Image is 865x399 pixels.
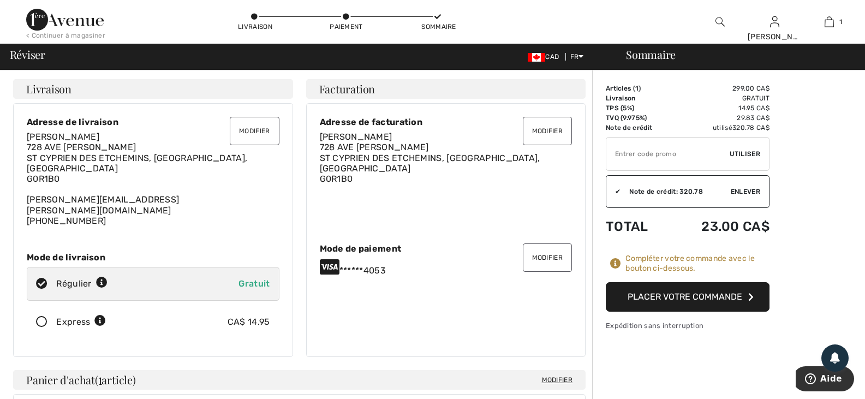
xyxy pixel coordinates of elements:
[770,16,779,27] a: Se connecter
[606,187,621,196] div: ✔
[732,124,769,132] span: 320.78 CA$
[635,85,639,92] span: 1
[606,113,672,123] td: TVQ (9.975%)
[606,93,672,103] td: Livraison
[796,366,854,394] iframe: Ouvre un widget dans lequel vous pouvez trouver plus d’informations
[528,53,563,61] span: CAD
[672,208,769,245] td: 23.00 CA$
[606,282,769,312] button: Placer votre commande
[672,84,769,93] td: 299.00 CA$
[98,372,102,386] span: 1
[606,84,672,93] td: Articles ( )
[770,15,779,28] img: Mes infos
[802,15,856,28] a: 1
[839,17,842,27] span: 1
[621,187,731,196] div: Note de crédit: 320.78
[570,53,584,61] span: FR
[95,372,136,387] span: ( article)
[523,243,572,272] button: Modifier
[320,132,392,142] span: [PERSON_NAME]
[320,243,572,254] div: Mode de paiement
[26,9,104,31] img: 1ère Avenue
[731,187,760,196] span: Enlever
[238,278,270,289] span: Gratuit
[672,113,769,123] td: 29.83 CA$
[13,370,586,390] h4: Panier d'achat
[27,252,279,263] div: Mode de livraison
[528,53,545,62] img: Canadian Dollar
[26,31,105,40] div: < Continuer à magasiner
[672,103,769,113] td: 14.95 CA$
[27,132,99,142] span: [PERSON_NAME]
[319,84,375,94] span: Facturation
[10,49,45,60] span: Réviser
[56,315,106,329] div: Express
[606,320,769,331] div: Expédition sans interruption
[748,31,801,43] div: [PERSON_NAME]
[27,142,247,184] span: 728 AVE [PERSON_NAME] ST CYPRIEN DES ETCHEMINS, [GEOGRAPHIC_DATA], [GEOGRAPHIC_DATA] G0R1B0
[825,15,834,28] img: Mon panier
[56,277,108,290] div: Régulier
[606,103,672,113] td: TPS (5%)
[672,123,769,133] td: utilisé
[613,49,858,60] div: Sommaire
[26,84,71,94] span: Livraison
[672,93,769,103] td: Gratuit
[228,315,270,329] div: CA$ 14.95
[238,22,271,32] div: Livraison
[320,117,572,127] div: Adresse de facturation
[730,149,760,159] span: Utiliser
[542,374,572,385] span: Modifier
[330,22,362,32] div: Paiement
[715,15,725,28] img: recherche
[625,254,769,273] div: Compléter votre commande avec le bouton ci-dessous.
[27,117,279,127] div: Adresse de livraison
[421,22,454,32] div: Sommaire
[606,138,730,170] input: Code promo
[523,117,572,145] button: Modifier
[230,117,279,145] button: Modifier
[27,132,279,226] div: [PERSON_NAME][EMAIL_ADDRESS][PERSON_NAME][DOMAIN_NAME] [PHONE_NUMBER]
[606,123,672,133] td: Note de crédit
[320,142,540,184] span: 728 AVE [PERSON_NAME] ST CYPRIEN DES ETCHEMINS, [GEOGRAPHIC_DATA], [GEOGRAPHIC_DATA] G0R1B0
[606,208,672,245] td: Total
